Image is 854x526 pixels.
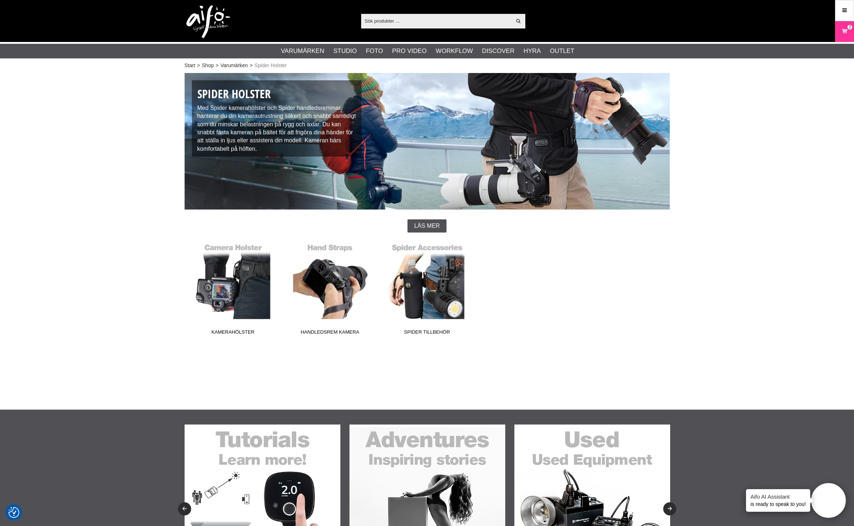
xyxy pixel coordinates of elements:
span: > [216,62,219,69]
div: Med Spider kamerahölster och Spider handledsremmar hanterar du din kamerautrustning säkert och sn... [192,80,362,157]
div: is ready to speak to you! [746,489,810,512]
a: Pro Video [392,46,426,56]
a: Shop [202,62,214,69]
img: Revisit consent button [8,507,19,518]
span: 2 [849,24,851,30]
a: Outlet [550,46,574,56]
h1: Spider Holster [197,86,356,102]
a: Discover [482,46,514,56]
a: Varumärken [281,46,324,56]
a: Studio [333,46,357,56]
a: Start [185,62,196,69]
a: Kamerahölster [185,240,282,338]
button: Next [663,502,676,515]
span: Spider Tillbehör [379,329,476,338]
span: Läs mer [414,223,440,229]
a: Varumärken [220,62,248,69]
span: > [250,62,252,69]
img: Spider Camera Holster System [185,73,670,210]
button: Previous [178,502,191,515]
a: Handledsrem Kamera [282,240,379,338]
span: Spider Holster [255,62,287,69]
a: Foto [366,46,383,56]
img: logo.png [186,5,230,38]
a: Hyra [523,46,541,56]
span: > [197,62,200,69]
a: 2 [835,23,854,40]
h4: Aifo AI Assistant [750,493,806,500]
button: Samtyckesinställningar [8,506,19,519]
a: Workflow [436,46,473,56]
span: Kamerahölster [185,329,282,338]
input: Sök produkter ... [361,15,512,26]
span: Handledsrem Kamera [282,329,379,338]
a: Spider Tillbehör [379,240,476,338]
